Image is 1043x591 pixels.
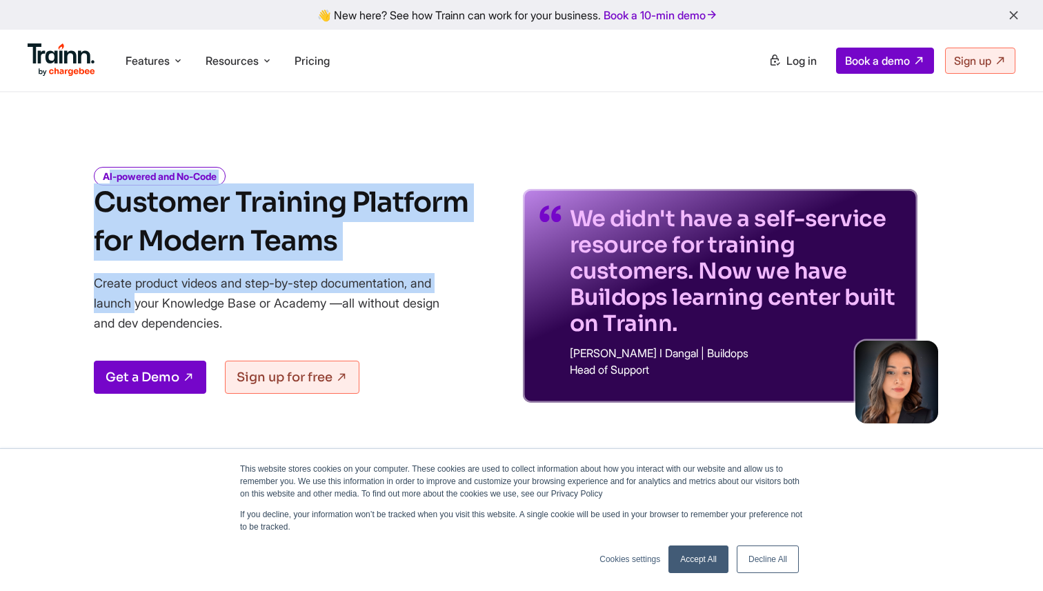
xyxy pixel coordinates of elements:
img: quotes-purple.41a7099.svg [539,206,562,222]
span: Log in [786,54,817,68]
span: Features [126,53,170,68]
a: Book a 10-min demo [601,6,721,25]
div: 👋 New here? See how Trainn can work for your business. [8,8,1035,21]
p: We didn't have a self-service resource for training customers. Now we have Buildops learning cent... [570,206,901,337]
p: This website stores cookies on your computer. These cookies are used to collect information about... [240,463,803,500]
a: Sign up [945,48,1015,74]
img: Trainn Logo [28,43,95,77]
a: Accept All [668,545,728,573]
a: Pricing [295,54,330,68]
h1: Customer Training Platform for Modern Teams [94,183,468,261]
a: Book a demo [836,48,934,74]
span: Resources [206,53,259,68]
a: Get a Demo [94,361,206,394]
i: AI-powered and No-Code [94,167,226,186]
p: Head of Support [570,364,901,375]
img: sabina-buildops.d2e8138.png [855,341,938,423]
p: [PERSON_NAME] I Dangal | Buildops [570,348,901,359]
a: Log in [760,48,825,73]
a: Cookies settings [599,553,660,565]
p: If you decline, your information won’t be tracked when you visit this website. A single cookie wi... [240,508,803,533]
span: Book a demo [845,54,910,68]
a: Decline All [737,545,799,573]
span: Sign up [954,54,991,68]
a: Sign up for free [225,361,359,394]
p: Create product videos and step-by-step documentation, and launch your Knowledge Base or Academy —... [94,273,459,333]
